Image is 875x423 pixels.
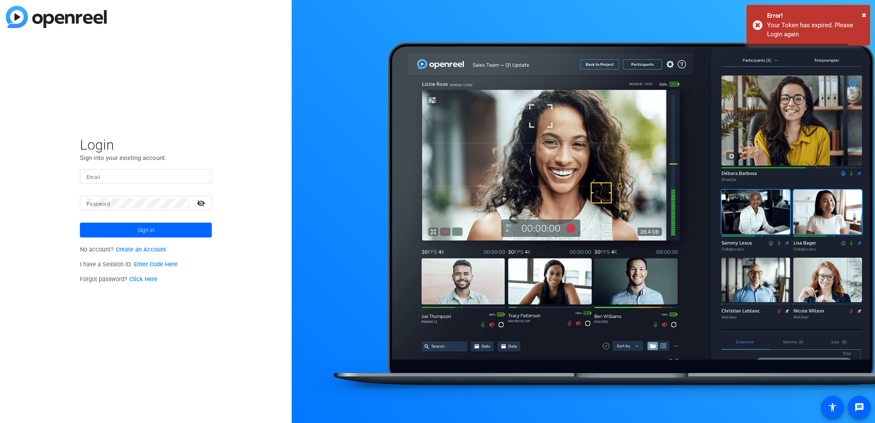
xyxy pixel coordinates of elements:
a: Click Here [129,276,157,283]
mat-label: Password [87,201,110,207]
button: Close [862,9,866,21]
div: Error! [767,11,864,21]
span: Login [80,136,212,153]
span: No account? [80,246,166,253]
span: Sign in [138,220,154,240]
mat-icon: accessibility [828,402,838,412]
mat-label: Email [87,174,100,180]
span: Forgot password? [80,276,157,283]
span: × [862,10,866,20]
mat-icon: message [854,402,864,412]
mat-icon: visibility_off [192,197,212,209]
button: Sign in [80,223,212,237]
p: Sign into your existing account. [80,153,212,162]
span: I have a Session ID. [80,261,178,268]
a: Enter Code Here [134,261,178,268]
div: Your Token has expired. Please Login again [767,21,864,39]
input: Enter Email Address [87,172,205,181]
img: blue-gradient.svg [6,6,107,28]
a: Create an Account [116,246,166,253]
